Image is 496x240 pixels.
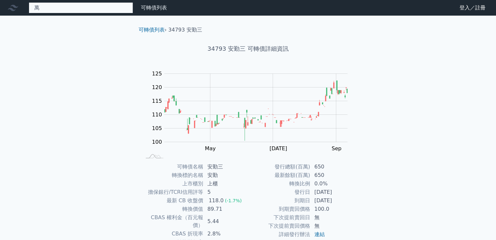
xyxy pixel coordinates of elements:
[310,205,355,213] td: 100.0
[148,71,357,152] g: Chart
[248,171,310,180] td: 最新餘額(百萬)
[310,213,355,222] td: 無
[203,213,248,230] td: 5.44
[141,213,203,230] td: CBAS 權利金（百元報價）
[248,213,310,222] td: 下次提前賣回日
[203,230,248,238] td: 2.8%
[152,112,162,118] tspan: 110
[248,222,310,230] td: 下次提前賣回價格
[248,163,310,171] td: 發行總額(百萬)
[203,171,248,180] td: 安勤
[164,81,347,141] g: Series
[207,197,225,205] div: 118.0
[203,180,248,188] td: 上櫃
[141,180,203,188] td: 上市櫃別
[310,171,355,180] td: 650
[152,84,162,90] tspan: 120
[133,44,363,53] h1: 34793 安勤三 可轉債詳細資訊
[141,196,203,205] td: 最新 CB 收盤價
[248,205,310,213] td: 到期賣回價格
[152,139,162,145] tspan: 100
[203,188,248,196] td: 5
[203,163,248,171] td: 安勤三
[269,145,287,152] tspan: [DATE]
[248,188,310,196] td: 發行日
[248,180,310,188] td: 轉換比例
[141,230,203,238] td: CBAS 折現率
[141,205,203,213] td: 轉換價值
[310,196,355,205] td: [DATE]
[248,230,310,239] td: 詳細發行辦法
[139,26,167,34] li: ›
[152,125,162,131] tspan: 105
[152,98,162,104] tspan: 115
[454,3,491,13] a: 登入／註冊
[310,180,355,188] td: 0.0%
[29,2,133,13] input: 搜尋可轉債 代號／名稱
[141,5,167,11] a: 可轉債列表
[314,231,325,237] a: 連結
[141,163,203,171] td: 可轉債名稱
[310,188,355,196] td: [DATE]
[310,163,355,171] td: 650
[225,198,242,203] span: (-1.7%)
[141,171,203,180] td: 轉換標的名稱
[152,71,162,77] tspan: 125
[203,205,248,213] td: 89.71
[248,196,310,205] td: 到期日
[332,145,341,152] tspan: Sep
[139,27,165,33] a: 可轉債列表
[205,145,216,152] tspan: May
[141,188,203,196] td: 擔保銀行/TCRI信用評等
[168,26,202,34] li: 34793 安勤三
[310,222,355,230] td: 無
